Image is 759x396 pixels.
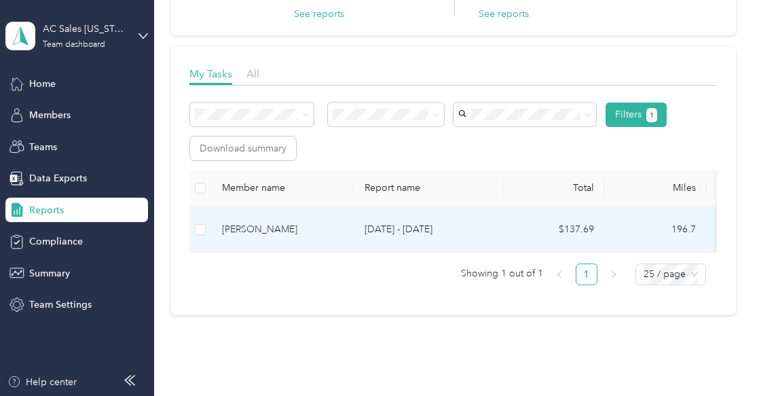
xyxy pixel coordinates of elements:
[190,137,296,160] button: Download summary
[514,182,594,194] div: Total
[605,207,707,253] td: 196.7
[365,222,492,237] p: [DATE] - [DATE]
[29,140,57,154] span: Teams
[610,270,618,278] span: right
[7,375,77,389] button: Help center
[294,7,344,21] button: See reports
[603,264,625,285] li: Next Page
[29,298,92,312] span: Team Settings
[246,67,259,80] span: All
[503,207,605,253] td: $137.69
[29,108,71,122] span: Members
[29,203,64,217] span: Reports
[189,67,232,80] span: My Tasks
[644,264,698,285] span: 25 / page
[635,264,706,285] div: Page Size
[616,182,696,194] div: Miles
[43,22,128,36] div: AC Sales [US_STATE] 01 US01-AC-D50011-CC14400 ([PERSON_NAME])
[29,266,70,281] span: Summary
[549,264,570,285] li: Previous Page
[29,77,56,91] span: Home
[29,171,87,185] span: Data Exports
[576,264,597,285] li: 1
[549,264,570,285] button: left
[479,7,529,21] button: See reports
[576,264,597,285] a: 1
[650,109,654,122] span: 1
[646,108,658,122] button: 1
[211,170,354,207] th: Member name
[354,170,503,207] th: Report name
[603,264,625,285] button: right
[683,320,759,396] iframe: Everlance-gr Chat Button Frame
[29,234,83,249] span: Compliance
[606,103,667,127] button: Filters1
[222,222,343,237] div: [PERSON_NAME]
[222,182,343,194] div: Member name
[43,41,105,49] div: Team dashboard
[555,270,563,278] span: left
[461,264,543,284] span: Showing 1 out of 1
